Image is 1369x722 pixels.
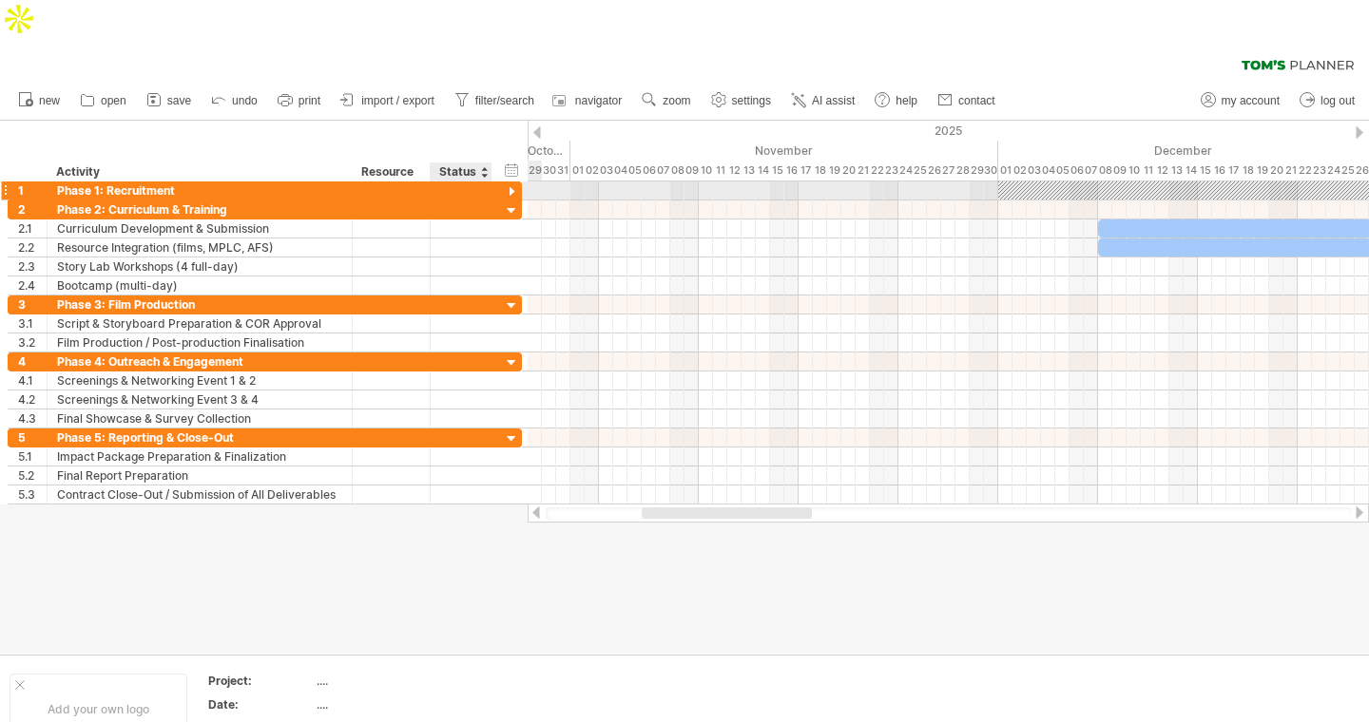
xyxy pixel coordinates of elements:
a: settings [706,88,777,113]
div: Monday, 15 December 2025 [1198,161,1212,180]
div: Impact Package Preparation & Finalization [57,447,342,465]
div: Tuesday, 2 December 2025 [1012,161,1027,180]
div: Thursday, 11 December 2025 [1141,161,1155,180]
span: print [299,94,320,107]
div: 2.2 [18,238,47,256]
div: .... [317,673,476,689]
div: Tuesday, 4 November 2025 [613,161,627,180]
div: Friday, 5 December 2025 [1055,161,1070,180]
div: Saturday, 6 December 2025 [1070,161,1084,180]
div: Date: [208,696,313,712]
div: Status [439,162,481,181]
div: Friday, 26 December 2025 [1355,161,1369,180]
div: 4.1 [18,371,47,389]
div: Sunday, 23 November 2025 [884,161,898,180]
a: import / export [336,88,440,113]
div: Wednesday, 26 November 2025 [927,161,941,180]
div: Tuesday, 18 November 2025 [813,161,827,180]
a: AI assist [786,88,860,113]
div: Tuesday, 11 November 2025 [713,161,727,180]
div: Friday, 28 November 2025 [955,161,970,180]
a: log out [1295,88,1360,113]
div: Saturday, 8 November 2025 [670,161,684,180]
div: Script & Storyboard Preparation & COR Approval [57,314,342,332]
div: Tuesday, 9 December 2025 [1112,161,1127,180]
div: Project: [208,673,313,689]
div: Friday, 12 December 2025 [1155,161,1169,180]
div: Wednesday, 5 November 2025 [627,161,642,180]
span: open [101,94,126,107]
div: 3.2 [18,333,47,351]
div: Tuesday, 25 November 2025 [913,161,927,180]
div: Phase 5: Reporting & Close-Out [57,428,342,446]
div: Sunday, 21 December 2025 [1283,161,1298,180]
a: my account [1196,88,1285,113]
div: Contract Close-Out / Submission of All Deliverables [57,485,342,503]
div: Thursday, 18 December 2025 [1241,161,1255,180]
span: undo [232,94,258,107]
div: Phase 1: Recruitment [57,181,342,199]
a: navigator [550,88,627,113]
span: AI assist [812,94,855,107]
div: Curriculum Development & Submission [57,219,342,237]
span: new [39,94,60,107]
div: Phase 4: Outreach & Engagement [57,352,342,370]
div: Story Lab Workshops (4 full-day) [57,257,342,275]
div: Sunday, 14 December 2025 [1184,161,1198,180]
a: contact [933,88,1001,113]
a: undo [206,88,263,113]
div: 4 [18,352,47,370]
div: 5 [18,428,47,446]
div: Monday, 3 November 2025 [599,161,613,180]
div: 2.3 [18,257,47,275]
a: help [870,88,923,113]
div: Saturday, 20 December 2025 [1269,161,1283,180]
div: Activity [56,162,341,181]
div: Final Report Preparation [57,466,342,484]
div: 5.3 [18,485,47,503]
div: Resource [361,162,419,181]
div: 5.1 [18,447,47,465]
div: Phase 3: Film Production [57,295,342,313]
a: save [142,88,197,113]
a: new [13,88,66,113]
div: Screenings & Networking Event 1 & 2 [57,371,342,389]
div: 2.1 [18,219,47,237]
a: open [75,88,132,113]
a: print [273,88,326,113]
span: contact [958,94,995,107]
div: Final Showcase & Survey Collection [57,409,342,427]
div: 3 [18,295,47,313]
div: Saturday, 22 November 2025 [870,161,884,180]
div: Thursday, 20 November 2025 [841,161,856,180]
span: filter/search [475,94,534,107]
div: Friday, 7 November 2025 [656,161,670,180]
div: Tuesday, 16 December 2025 [1212,161,1226,180]
div: Friday, 31 October 2025 [556,161,570,180]
div: Saturday, 15 November 2025 [770,161,784,180]
div: Phase 2: Curriculum & Training [57,200,342,218]
div: Friday, 19 December 2025 [1255,161,1269,180]
div: 2.4 [18,276,47,294]
span: zoom [663,94,690,107]
div: Monday, 24 November 2025 [898,161,913,180]
div: Wednesday, 17 December 2025 [1226,161,1241,180]
div: Wednesday, 19 November 2025 [827,161,841,180]
span: navigator [575,94,622,107]
div: Wednesday, 29 October 2025 [528,161,542,180]
div: Sunday, 30 November 2025 [984,161,998,180]
div: Saturday, 29 November 2025 [970,161,984,180]
div: Thursday, 25 December 2025 [1340,161,1355,180]
div: Film Production / Post-production Finalisation [57,333,342,351]
a: filter/search [450,88,540,113]
div: Sunday, 9 November 2025 [684,161,699,180]
div: Friday, 14 November 2025 [756,161,770,180]
span: settings [732,94,771,107]
div: 5.2 [18,466,47,484]
div: Saturday, 13 December 2025 [1169,161,1184,180]
div: Tuesday, 23 December 2025 [1312,161,1326,180]
div: Saturday, 1 November 2025 [570,161,585,180]
div: Bootcamp (multi-day) [57,276,342,294]
div: Monday, 8 December 2025 [1098,161,1112,180]
span: my account [1222,94,1280,107]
